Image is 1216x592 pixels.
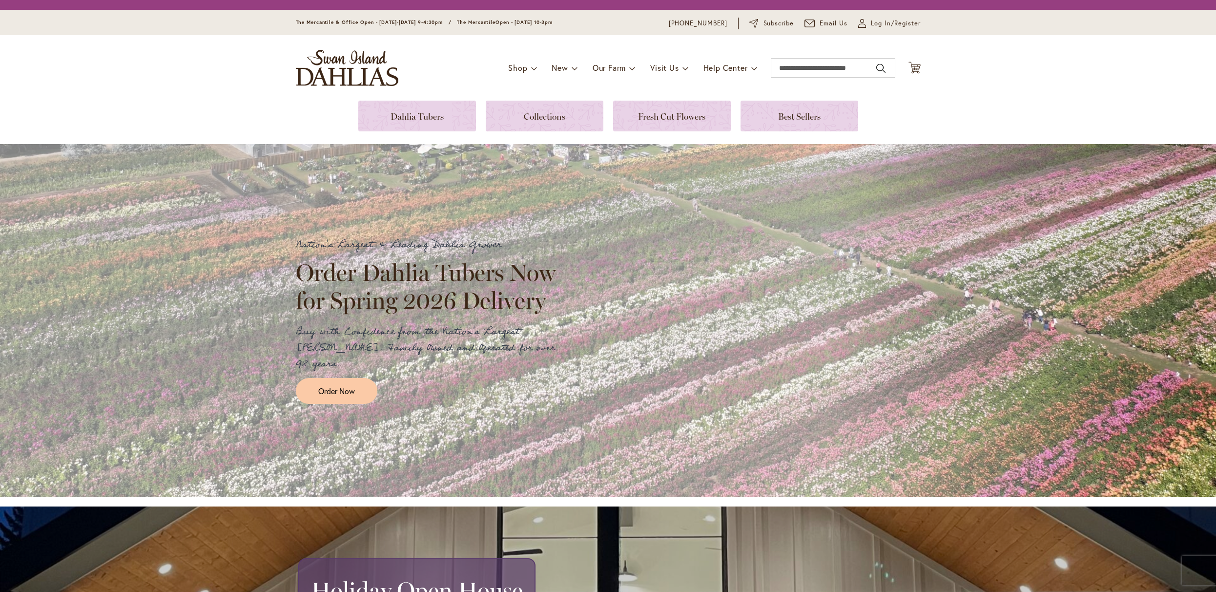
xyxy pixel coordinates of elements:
span: Email Us [820,19,847,28]
p: Nation's Largest & Leading Dahlia Grower [296,237,564,253]
span: The Mercantile & Office Open - [DATE]-[DATE] 9-4:30pm / The Mercantile [296,19,496,25]
a: Subscribe [749,19,794,28]
a: Email Us [804,19,847,28]
span: Help Center [703,63,748,73]
a: Log In/Register [858,19,921,28]
span: New [552,63,568,73]
span: Visit Us [650,63,679,73]
a: store logo [296,50,398,86]
button: Search [876,61,885,76]
a: Order Now [296,378,377,404]
span: Log In/Register [871,19,921,28]
span: Our Farm [593,63,626,73]
span: Subscribe [763,19,794,28]
span: Order Now [318,385,355,397]
h2: Order Dahlia Tubers Now for Spring 2026 Delivery [296,259,564,314]
a: [PHONE_NUMBER] [669,19,728,28]
p: Buy with Confidence from the Nation's Largest [PERSON_NAME]. Family Owned and Operated for over 9... [296,324,564,372]
span: Shop [508,63,527,73]
span: Open - [DATE] 10-3pm [495,19,553,25]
